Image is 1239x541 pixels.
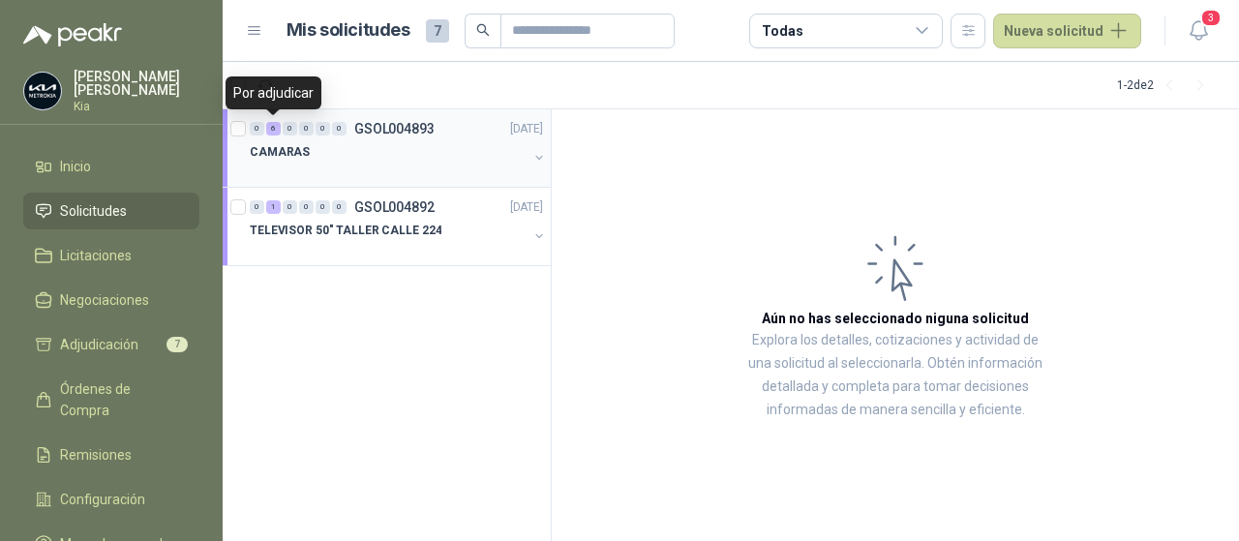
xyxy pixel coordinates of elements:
[60,200,127,222] span: Solicitudes
[250,222,441,240] p: TELEVISOR 50" TALLER CALLE 224
[332,122,347,135] div: 0
[316,200,330,214] div: 0
[23,237,199,274] a: Licitaciones
[1117,70,1216,101] div: 1 - 2 de 2
[250,117,547,179] a: 0 6 0 0 0 0 GSOL004893[DATE] CAMARAS
[1181,14,1216,48] button: 3
[426,19,449,43] span: 7
[287,16,410,45] h1: Mis solicitudes
[283,200,297,214] div: 0
[60,156,91,177] span: Inicio
[226,76,321,109] div: Por adjudicar
[299,122,314,135] div: 0
[332,200,347,214] div: 0
[510,198,543,217] p: [DATE]
[762,20,802,42] div: Todas
[476,23,490,37] span: search
[23,23,122,46] img: Logo peakr
[60,378,181,421] span: Órdenes de Compra
[316,122,330,135] div: 0
[266,122,281,135] div: 6
[60,289,149,311] span: Negociaciones
[60,245,132,266] span: Licitaciones
[993,14,1141,48] button: Nueva solicitud
[510,120,543,138] p: [DATE]
[23,193,199,229] a: Solicitudes
[283,122,297,135] div: 0
[762,308,1029,329] h3: Aún no has seleccionado niguna solicitud
[74,101,199,112] p: Kia
[60,444,132,466] span: Remisiones
[60,489,145,510] span: Configuración
[1200,9,1222,27] span: 3
[24,73,61,109] img: Company Logo
[60,334,138,355] span: Adjudicación
[23,436,199,473] a: Remisiones
[23,371,199,429] a: Órdenes de Compra
[23,481,199,518] a: Configuración
[250,195,547,257] a: 0 1 0 0 0 0 GSOL004892[DATE] TELEVISOR 50" TALLER CALLE 224
[250,200,264,214] div: 0
[250,143,310,162] p: CAMARAS
[299,200,314,214] div: 0
[354,122,435,135] p: GSOL004893
[745,329,1045,422] p: Explora los detalles, cotizaciones y actividad de una solicitud al seleccionarla. Obtén informaci...
[354,200,435,214] p: GSOL004892
[250,122,264,135] div: 0
[74,70,199,97] p: [PERSON_NAME] [PERSON_NAME]
[266,200,281,214] div: 1
[166,337,188,352] span: 7
[23,326,199,363] a: Adjudicación7
[23,148,199,185] a: Inicio
[23,282,199,318] a: Negociaciones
